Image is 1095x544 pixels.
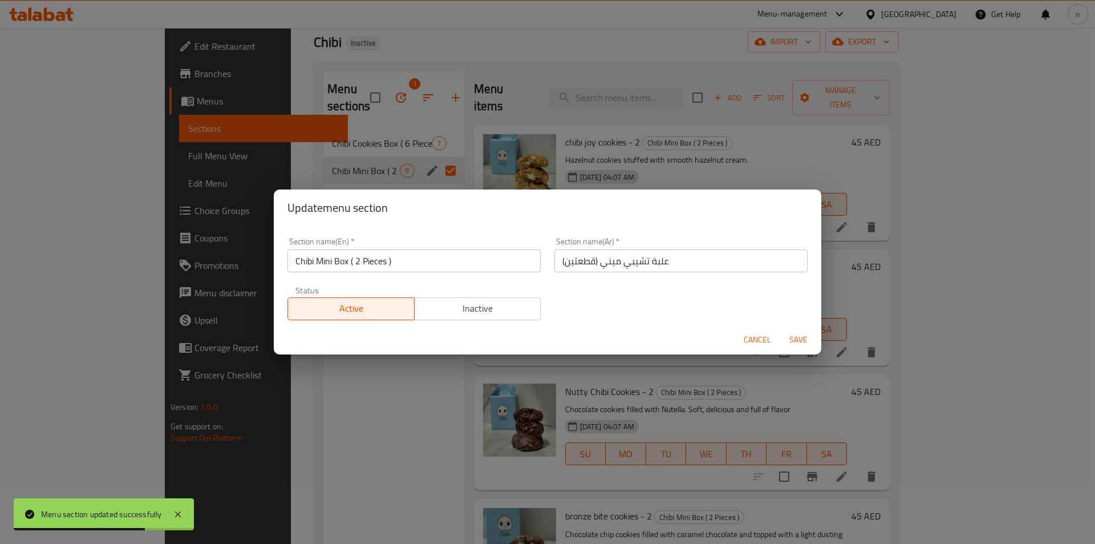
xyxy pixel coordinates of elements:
span: Inactive [419,300,537,317]
button: Inactive [414,297,541,320]
input: Please enter section name(en) [287,249,541,272]
button: Save [780,329,817,350]
h2: Update menu section [287,199,808,217]
div: Menu section updated successfully [41,508,162,521]
span: Cancel [744,333,771,347]
span: Active [293,300,410,317]
span: Save [785,333,812,347]
input: Please enter section name(ar) [554,249,808,272]
button: Active [287,297,415,320]
button: Cancel [739,329,776,350]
